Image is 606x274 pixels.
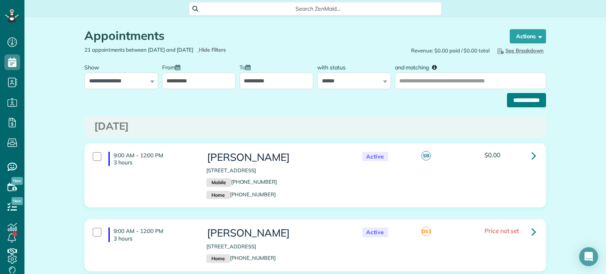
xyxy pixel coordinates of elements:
p: [STREET_ADDRESS] [206,243,346,250]
div: 21 appointments between [DATE] and [DATE] [79,46,315,54]
small: Mobile [206,178,231,187]
h1: Appointments [84,29,495,42]
label: and matching [395,60,443,74]
p: [STREET_ADDRESS] [206,167,346,174]
span: Price not set [484,227,519,235]
small: Home [206,191,230,199]
h3: [PERSON_NAME] [206,227,346,239]
small: Home [206,254,230,263]
span: New [11,197,23,205]
p: 3 hours [114,235,195,242]
p: 3 hours [114,159,195,166]
span: New [11,177,23,185]
label: To [239,60,254,74]
a: Home[PHONE_NUMBER] [206,255,276,261]
span: Active [362,152,388,162]
h4: 9:00 AM - 12:00 PM [108,227,195,242]
span: DS1 [421,227,431,236]
h3: [PERSON_NAME] [206,152,346,163]
label: From [162,60,184,74]
span: Active [362,227,388,237]
span: See Breakdown [496,47,544,54]
span: SB [421,151,431,160]
span: Hide Filters [199,46,226,54]
button: See Breakdown [494,46,546,55]
h4: 9:00 AM - 12:00 PM [108,152,195,166]
a: Home[PHONE_NUMBER] [206,191,276,198]
a: Hide Filters [197,47,226,53]
a: Mobile[PHONE_NUMBER] [206,179,277,185]
div: Open Intercom Messenger [579,247,598,266]
span: $0.00 [484,151,500,159]
span: Revenue: $0.00 paid / $0.00 total [411,47,490,54]
h3: [DATE] [94,121,536,132]
button: Actions [510,29,546,43]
